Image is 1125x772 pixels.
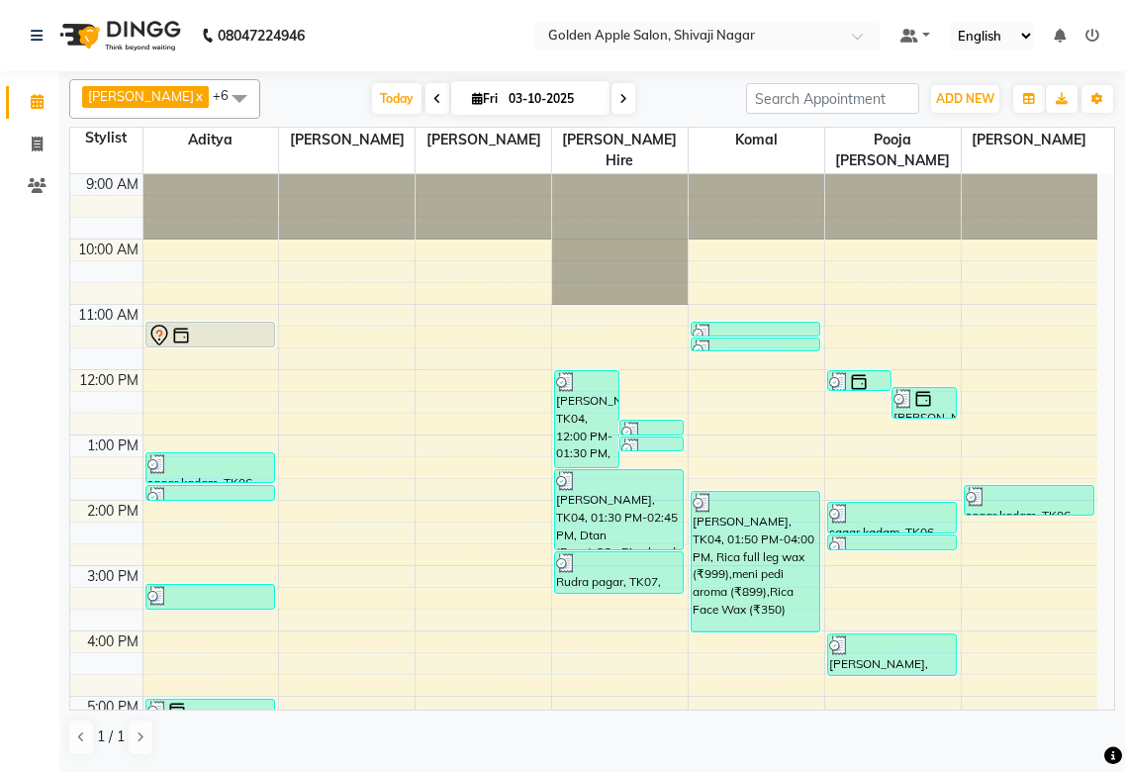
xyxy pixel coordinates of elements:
[146,486,274,500] div: sagar kadam, TK06, 01:45 PM-02:00 PM, Mens Beared
[620,421,684,434] div: [PERSON_NAME], TK05, 12:45 PM-01:00 PM, Eyebrows
[146,453,274,482] div: sagar kadam, TK06, 01:15 PM-01:44 PM, Mens Hair Cut
[83,697,142,718] div: 5:00 PM
[416,128,551,152] span: [PERSON_NAME]
[83,566,142,587] div: 3:00 PM
[74,305,142,326] div: 11:00 AM
[83,631,142,652] div: 4:00 PM
[825,128,961,173] span: pooja [PERSON_NAME]
[962,128,1097,152] span: [PERSON_NAME]
[828,371,891,390] div: [PERSON_NAME], TK03, 12:00 PM-12:20 PM, Regular wash with semi dry
[146,323,274,346] div: [PERSON_NAME], TK01, 11:15 AM-11:40 AM, Mens Hair Wash with cut
[931,85,999,113] button: ADD NEW
[965,486,1093,515] div: sagar kadam, TK06, 01:45 PM-02:14 PM, Mens Hair Cut (₹150)
[50,8,186,63] img: logo
[279,128,415,152] span: [PERSON_NAME]
[218,8,305,63] b: 08047224946
[146,585,274,609] div: [PERSON_NAME] sir, TK08, 03:15 PM-03:40 PM, Mens Hair Wash with cut
[74,240,142,260] div: 10:00 AM
[70,128,142,148] div: Stylist
[82,174,142,195] div: 9:00 AM
[97,726,125,747] span: 1 / 1
[213,87,243,103] span: +6
[828,503,956,532] div: sagar kadam, TK06, 02:00 PM-02:30 PM, Hair Cut H3
[689,128,824,152] span: komal
[194,88,203,104] a: x
[467,91,503,106] span: Fri
[692,338,819,350] div: [PERSON_NAME], TK02, 11:30 AM-11:35 AM, Forehead
[503,84,602,114] input: 2025-10-03
[88,88,194,104] span: [PERSON_NAME]
[555,371,618,467] div: [PERSON_NAME], TK04, 12:00 PM-01:30 PM, O3+
[146,700,274,724] div: [PERSON_NAME], TK09, 05:00 PM-05:25 PM, Mens Hair Wash with cut
[83,501,142,522] div: 2:00 PM
[143,128,279,152] span: Aditya
[620,437,684,450] div: [PERSON_NAME], TK05, 01:00 PM-01:15 PM, Rica upper lip
[83,435,142,456] div: 1:00 PM
[552,128,688,173] span: [PERSON_NAME] Hire
[936,91,994,106] span: ADD NEW
[892,388,956,418] div: [PERSON_NAME], TK03, 12:15 PM-12:45 PM, Hair Cut H3
[828,535,956,549] div: sagar kadam, TK06, 02:30 PM-02:45 PM, Eyebrows
[555,470,683,549] div: [PERSON_NAME], TK04, 01:30 PM-02:45 PM, Dtan (Raga),O3+,Rica hand wax (₹450),Rica under arms (₹70)
[555,552,683,593] div: Rudra pagar, TK07, 02:45 PM-03:25 PM, meni pedi
[372,83,422,114] span: Today
[828,634,956,675] div: [PERSON_NAME], TK04, 04:00 PM-04:40 PM, meni pedi aroma (₹899)
[75,370,142,391] div: 12:00 PM
[746,83,919,114] input: Search Appointment
[692,492,819,631] div: [PERSON_NAME], TK04, 01:50 PM-04:00 PM, Rica full leg wax (₹999),meni pedi aroma (₹899),Rica Face...
[692,323,819,336] div: [PERSON_NAME], TK02, 11:15 AM-11:30 AM, Eyebrows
